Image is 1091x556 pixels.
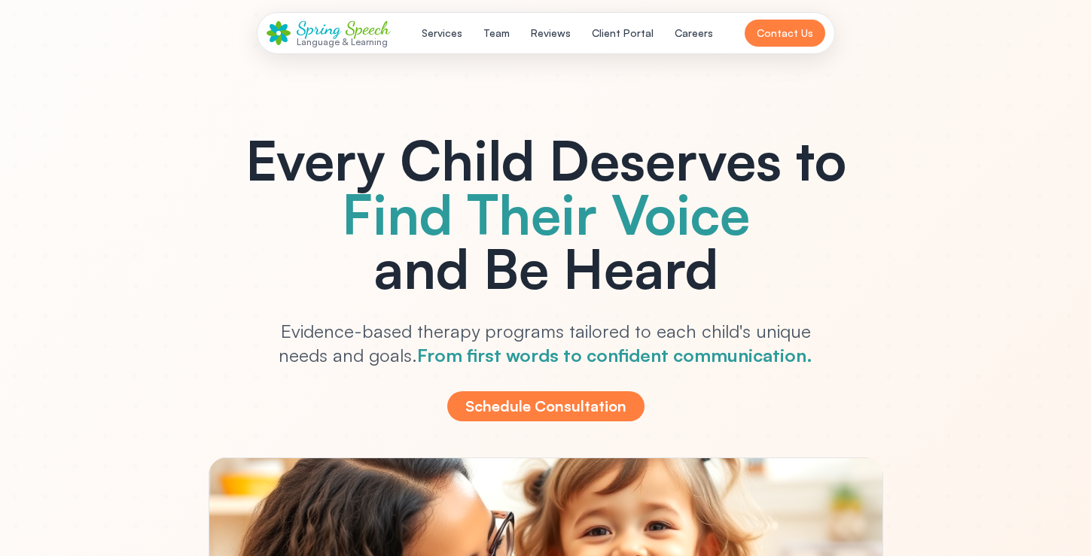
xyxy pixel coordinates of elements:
[342,180,750,248] span: Find Their Voice
[583,20,663,47] button: Client Portal
[447,391,645,421] button: Schedule Consultation
[209,132,883,295] h1: Every Child Deserves to and Be Heard
[666,20,722,47] button: Careers
[745,20,825,47] button: Contact Us
[297,17,341,39] span: Spring
[257,319,835,367] p: Evidence-based therapy programs tailored to each child's unique needs and goals.
[297,37,390,47] div: Language & Learning
[417,344,812,366] span: From first words to confident communication.
[522,20,580,47] button: Reviews
[474,20,519,47] button: Team
[346,17,390,39] span: Speech
[413,20,471,47] button: Services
